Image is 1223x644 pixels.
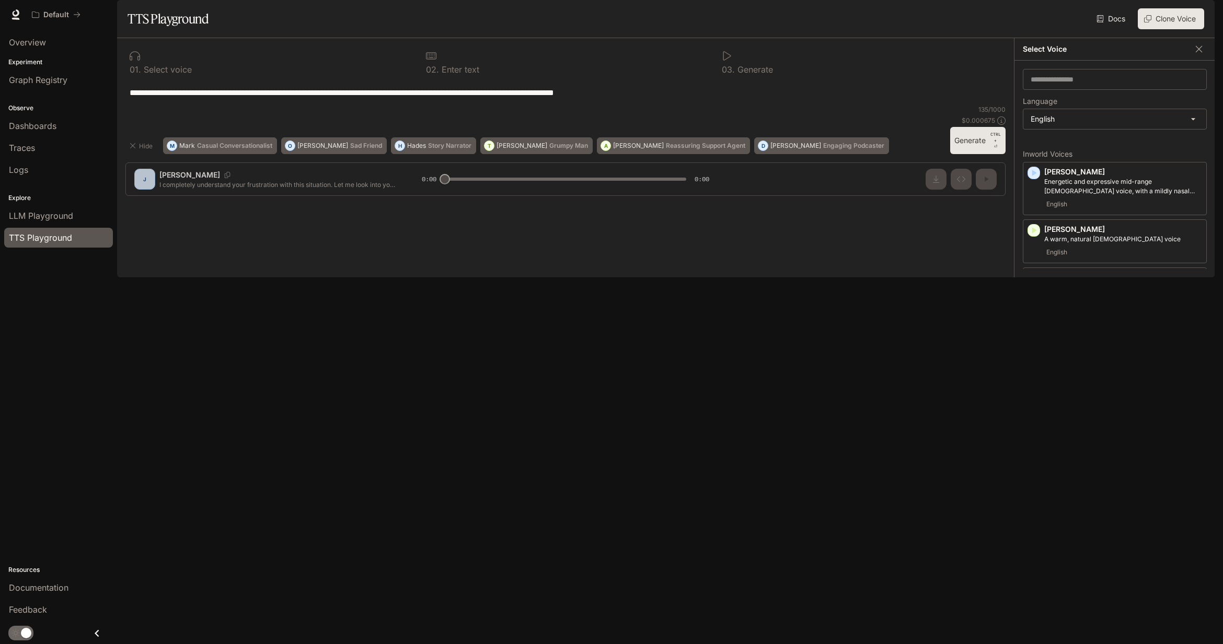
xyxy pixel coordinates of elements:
[1044,167,1202,177] p: [PERSON_NAME]
[990,131,1001,144] p: CTRL +
[128,8,209,29] h1: TTS Playground
[549,143,588,149] p: Grumpy Man
[758,137,768,154] div: D
[141,65,192,74] p: Select voice
[1094,8,1129,29] a: Docs
[285,137,295,154] div: O
[484,137,494,154] div: T
[426,65,439,74] p: 0 2 .
[601,137,610,154] div: A
[197,143,272,149] p: Casual Conversationalist
[1044,246,1069,259] span: English
[1023,150,1207,158] p: Inworld Voices
[722,65,735,74] p: 0 3 .
[950,127,1006,154] button: GenerateCTRL +⏎
[1044,177,1202,196] p: Energetic and expressive mid-range male voice, with a mildly nasal quality
[770,143,821,149] p: [PERSON_NAME]
[1044,198,1069,210] span: English
[962,116,995,125] p: $ 0.000675
[823,143,884,149] p: Engaging Podcaster
[350,143,382,149] p: Sad Friend
[297,143,348,149] p: [PERSON_NAME]
[1023,109,1206,129] div: English
[597,137,750,154] button: A[PERSON_NAME]Reassuring Support Agent
[666,143,745,149] p: Reassuring Support Agent
[990,131,1001,150] p: ⏎
[978,105,1006,114] p: 135 / 1000
[130,65,141,74] p: 0 1 .
[1044,235,1202,244] p: A warm, natural female voice
[281,137,387,154] button: O[PERSON_NAME]Sad Friend
[480,137,593,154] button: T[PERSON_NAME]Grumpy Man
[735,65,773,74] p: Generate
[27,4,85,25] button: All workspaces
[1138,8,1204,29] button: Clone Voice
[1023,98,1057,105] p: Language
[1044,224,1202,235] p: [PERSON_NAME]
[167,137,177,154] div: M
[407,143,426,149] p: Hades
[43,10,69,19] p: Default
[428,143,471,149] p: Story Narrator
[391,137,476,154] button: HHadesStory Narrator
[613,143,664,149] p: [PERSON_NAME]
[179,143,195,149] p: Mark
[754,137,889,154] button: D[PERSON_NAME]Engaging Podcaster
[125,137,159,154] button: Hide
[497,143,547,149] p: [PERSON_NAME]
[395,137,405,154] div: H
[163,137,277,154] button: MMarkCasual Conversationalist
[439,65,479,74] p: Enter text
